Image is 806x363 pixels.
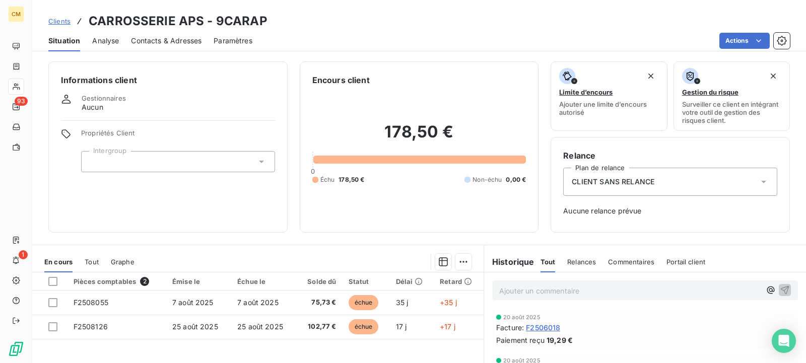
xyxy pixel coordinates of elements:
span: Aucune relance prévue [563,206,777,216]
h6: Historique [484,256,534,268]
span: F2506018 [526,322,560,333]
span: Analyse [92,36,119,46]
span: échue [349,295,379,310]
input: Ajouter une valeur [90,157,98,166]
div: Émise le [172,277,225,285]
div: Échue le [237,277,290,285]
span: F2508126 [74,322,108,331]
span: F2508055 [74,298,108,307]
div: Pièces comptables [74,277,160,286]
button: Limite d’encoursAjouter une limite d’encours autorisé [551,61,667,131]
span: 20 août 2025 [503,314,541,320]
span: Facture : [496,322,524,333]
span: Gestionnaires [82,94,126,102]
span: Paramètres [214,36,252,46]
div: Statut [349,277,384,285]
span: Paiement reçu [496,335,545,345]
span: 7 août 2025 [172,298,214,307]
h3: CARROSSERIE APS - 9CARAP [89,12,267,30]
span: 25 août 2025 [172,322,218,331]
span: En cours [44,258,73,266]
span: 19,29 € [547,335,573,345]
span: 102,77 € [302,322,336,332]
div: Délai [396,277,428,285]
span: +17 j [440,322,455,331]
h6: Relance [563,150,777,162]
span: Gestion du risque [682,88,738,96]
span: Limite d’encours [559,88,613,96]
span: Propriétés Client [81,129,275,143]
img: Logo LeanPay [8,341,24,357]
span: Tout [85,258,99,266]
span: 25 août 2025 [237,322,283,331]
span: +35 j [440,298,457,307]
span: Graphe [111,258,135,266]
h6: Encours client [312,74,370,86]
span: 0 [311,167,315,175]
div: Solde dû [302,277,336,285]
span: 1 [19,250,28,259]
span: 178,50 € [339,175,364,184]
a: Clients [48,16,71,26]
span: Contacts & Adresses [131,36,201,46]
button: Actions [719,33,770,49]
span: 93 [15,97,28,106]
span: Aucun [82,102,103,112]
span: Portail client [666,258,705,266]
span: CLIENT SANS RELANCE [572,177,654,187]
span: 75,73 € [302,298,336,308]
h2: 178,50 € [312,122,526,152]
span: Commentaires [608,258,654,266]
span: Situation [48,36,80,46]
div: Retard [440,277,478,285]
span: 2 [140,277,149,286]
div: CM [8,6,24,22]
span: Échu [320,175,335,184]
span: Tout [541,258,556,266]
span: Ajouter une limite d’encours autorisé [559,100,658,116]
h6: Informations client [61,74,275,86]
span: Relances [567,258,596,266]
span: 35 j [396,298,409,307]
span: 17 j [396,322,407,331]
div: Open Intercom Messenger [772,329,796,353]
span: Surveiller ce client en intégrant votre outil de gestion des risques client. [682,100,781,124]
button: Gestion du risqueSurveiller ce client en intégrant votre outil de gestion des risques client. [674,61,790,131]
span: 7 août 2025 [237,298,279,307]
span: échue [349,319,379,334]
span: Non-échu [473,175,502,184]
span: Clients [48,17,71,25]
span: 0,00 € [506,175,526,184]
